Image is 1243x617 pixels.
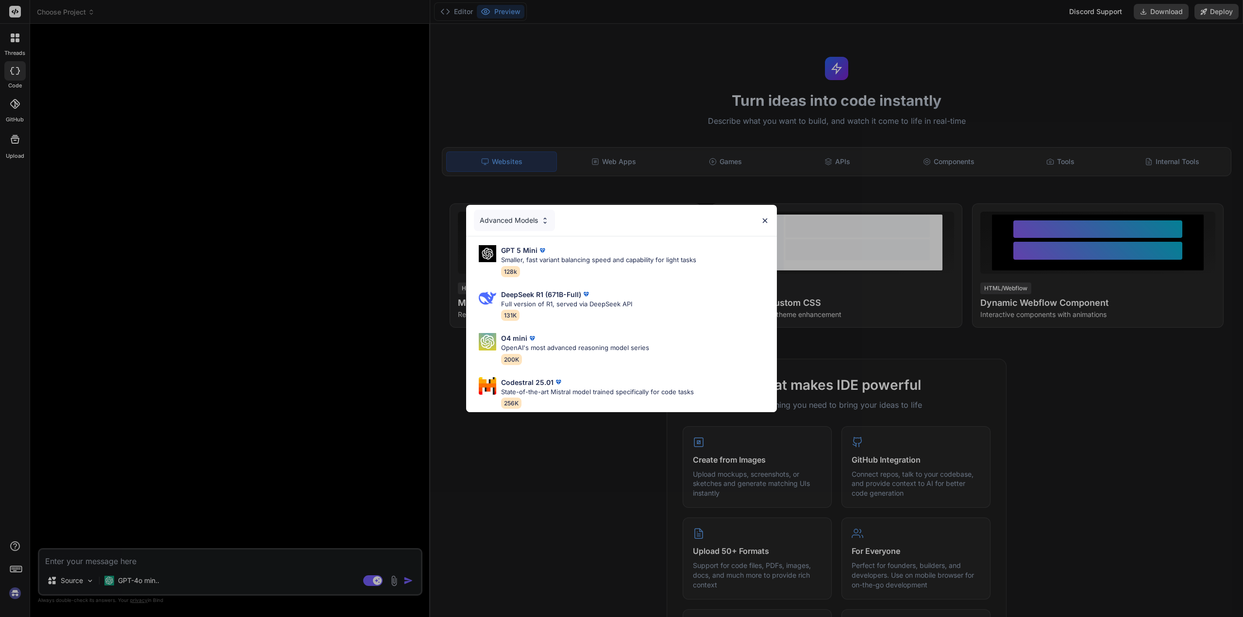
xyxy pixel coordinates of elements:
p: Smaller, fast variant balancing speed and capability for light tasks [501,255,696,265]
img: Pick Models [541,217,549,225]
img: premium [527,334,537,343]
p: State-of-the-art Mistral model trained specifically for code tasks [501,387,694,397]
p: Full version of R1, served via DeepSeek API [501,300,632,309]
p: Codestral 25.01 [501,377,554,387]
div: Advanced Models [474,210,555,231]
span: 128k [501,266,520,277]
img: Pick Models [479,333,496,350]
img: premium [581,289,591,299]
img: premium [538,246,547,255]
img: Pick Models [479,245,496,262]
img: close [761,217,769,225]
img: Pick Models [479,377,496,395]
span: 131K [501,310,520,321]
img: Pick Models [479,289,496,307]
span: 200K [501,354,522,365]
p: GPT 5 Mini [501,245,538,255]
p: DeepSeek R1 (671B-Full) [501,289,581,300]
p: OpenAI's most advanced reasoning model series [501,343,649,353]
img: premium [554,377,563,387]
p: O4 mini [501,333,527,343]
span: 256K [501,398,521,409]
